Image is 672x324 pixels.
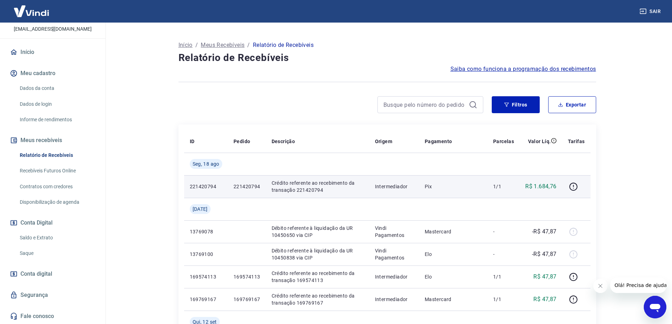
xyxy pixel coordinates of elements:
a: Recebíveis Futuros Online [17,164,97,178]
p: Crédito referente ao recebimento da transação 169769167 [272,292,364,306]
span: Seg, 18 ago [193,160,219,167]
a: Informe de rendimentos [17,112,97,127]
p: 169574113 [234,273,260,280]
p: / [195,41,198,49]
p: Débito referente à liquidação da UR 10450838 via CIP [272,247,364,261]
a: Conta digital [8,266,97,282]
iframe: Mensagem da empresa [610,277,666,293]
span: [DATE] [193,206,208,213]
p: 1/1 [493,296,514,303]
button: Filtros [492,96,540,113]
button: Meus recebíveis [8,133,97,148]
p: 1/1 [493,273,514,280]
p: Pix [425,183,482,190]
p: 13769100 [190,251,222,258]
p: Intermediador [375,273,413,280]
a: Dados de login [17,97,97,111]
p: Pedido [234,138,250,145]
p: [EMAIL_ADDRESS][DOMAIN_NAME] [14,25,92,33]
p: Descrição [272,138,295,145]
p: 169769167 [190,296,222,303]
p: Origem [375,138,392,145]
a: Saque [17,246,97,261]
p: -R$ 47,87 [532,227,557,236]
p: Vindi Pagamentos [375,247,413,261]
p: ID [190,138,195,145]
p: R$ 1.684,76 [525,182,556,191]
p: -R$ 47,87 [532,250,557,258]
p: Relatório de Recebíveis [253,41,314,49]
span: Conta digital [20,269,52,279]
span: Olá! Precisa de ajuda? [4,5,59,11]
p: Tarifas [568,138,585,145]
iframe: Fechar mensagem [593,279,607,293]
h4: Relatório de Recebíveis [178,51,596,65]
a: Saiba como funciona a programação dos recebimentos [450,65,596,73]
p: Intermediador [375,296,413,303]
button: Exportar [548,96,596,113]
a: Fale conosco [8,308,97,324]
p: Mastercard [425,296,482,303]
a: Saldo e Extrato [17,231,97,245]
input: Busque pelo número do pedido [383,99,466,110]
p: Valor Líq. [528,138,551,145]
p: 221420794 [190,183,222,190]
iframe: Botão para abrir a janela de mensagens [644,296,666,318]
p: / [247,41,250,49]
a: Contratos com credores [17,179,97,194]
a: Início [8,44,97,60]
a: Meus Recebíveis [201,41,244,49]
a: Dados da conta [17,81,97,96]
p: [PERSON_NAME] [24,15,81,23]
p: Crédito referente ao recebimento da transação 169574113 [272,270,364,284]
img: Vindi [8,0,54,22]
p: R$ 47,87 [533,295,556,304]
button: Meu cadastro [8,66,97,81]
p: 1/1 [493,183,514,190]
p: 169574113 [190,273,222,280]
button: Conta Digital [8,215,97,231]
button: Sair [638,5,664,18]
p: Elo [425,251,482,258]
p: Elo [425,273,482,280]
p: - [493,251,514,258]
a: Disponibilização de agenda [17,195,97,209]
p: Crédito referente ao recebimento da transação 221420794 [272,179,364,194]
a: Início [178,41,193,49]
p: 13769078 [190,228,222,235]
p: 169769167 [234,296,260,303]
p: 221420794 [234,183,260,190]
a: Segurança [8,287,97,303]
p: Intermediador [375,183,413,190]
p: Parcelas [493,138,514,145]
a: Relatório de Recebíveis [17,148,97,163]
p: Mastercard [425,228,482,235]
p: R$ 47,87 [533,273,556,281]
p: Pagamento [425,138,452,145]
p: - [493,228,514,235]
p: Vindi Pagamentos [375,225,413,239]
p: Débito referente à liquidação da UR 10450650 via CIP [272,225,364,239]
